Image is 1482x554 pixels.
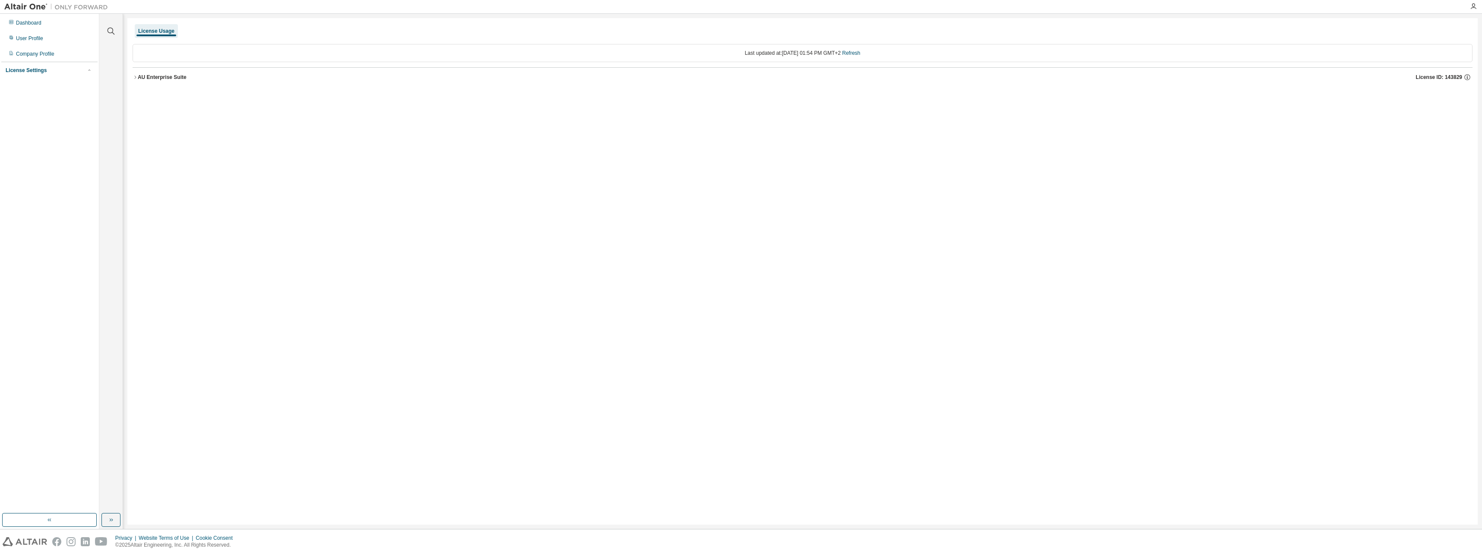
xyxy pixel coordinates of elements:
img: linkedin.svg [81,537,90,546]
div: Cookie Consent [196,535,237,541]
div: AU Enterprise Suite [138,74,187,81]
img: Altair One [4,3,112,11]
span: License ID: 143829 [1416,74,1462,81]
div: User Profile [16,35,43,42]
button: AU Enterprise SuiteLicense ID: 143829 [133,68,1472,87]
div: Dashboard [16,19,41,26]
img: facebook.svg [52,537,61,546]
div: License Usage [138,28,174,35]
div: License Settings [6,67,47,74]
div: Privacy [115,535,139,541]
div: Last updated at: [DATE] 01:54 PM GMT+2 [133,44,1472,62]
a: Refresh [842,50,860,56]
div: Website Terms of Use [139,535,196,541]
img: youtube.svg [95,537,108,546]
p: © 2025 Altair Engineering, Inc. All Rights Reserved. [115,541,238,549]
img: instagram.svg [66,537,76,546]
img: altair_logo.svg [3,537,47,546]
div: Company Profile [16,50,54,57]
